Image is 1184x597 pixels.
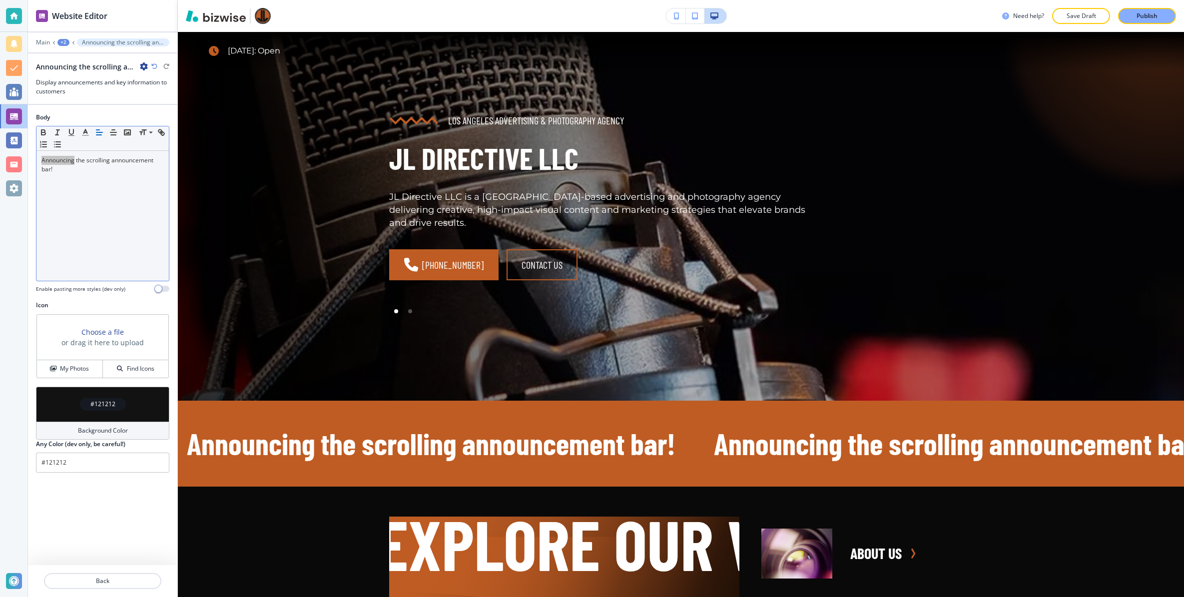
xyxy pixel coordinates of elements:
h2: Website Editor [52,10,107,22]
p: JL Directive LLC is a [GEOGRAPHIC_DATA]-based advertising and photography agency delivering creat... [389,190,821,229]
div: Choose a fileor drag it here to uploadMy PhotosFind Icons [36,314,169,379]
h2: Icon [36,301,169,310]
h6: LOS ANGELES ADVERTISING & PHOTOGRAPHY AGENCY [448,114,624,126]
img: Your Logo [255,8,271,24]
h2: Announcing the scrolling announcement bar! [36,61,136,72]
a: [PHONE_NUMBER] [389,249,499,280]
button: Back [44,573,161,589]
h4: My Photos [60,364,89,373]
p: Save Draft [1065,11,1097,20]
h4: #121212 [90,400,115,409]
p: Publish [1137,11,1158,20]
button: +2 [57,39,69,46]
p: Back [45,577,160,586]
h3: Need help? [1013,11,1044,20]
h2: Any Color (dev only, be careful!) [36,440,125,449]
button: Navigation item imageABOUT US [749,517,973,591]
button: Announcing the scrolling announcement bar! [77,38,169,46]
button: Find Icons [103,360,168,378]
p: Announcing the scrolling announcement bar! [41,156,164,174]
button: Save Draft [1052,8,1110,24]
h4: Background Color [78,426,128,435]
h2: Body [36,113,50,122]
h3: Display announcements and key information to customers [36,78,169,96]
img: Navigation item image [761,529,832,579]
p: EXPLORE OUR WEBSITE [378,497,713,590]
img: editor icon [36,10,48,22]
img: Bizwise Logo [186,10,246,22]
button: Publish [1118,8,1176,24]
h5: ABOUT US [850,544,902,564]
h2: JL DIRECTIVE LLC [389,138,821,178]
h4: Find Icons [127,364,154,373]
button: My Photos [37,360,103,378]
h4: Enable pasting more styles (dev only) [36,285,125,293]
button: #121212Background Color [36,387,169,440]
h3: or drag it here to upload [61,337,144,348]
button: Choose a file [81,327,124,337]
p: Announcing the scrolling announcement bar! [82,39,164,46]
button: Main [36,39,50,46]
button: contact us [507,249,578,280]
